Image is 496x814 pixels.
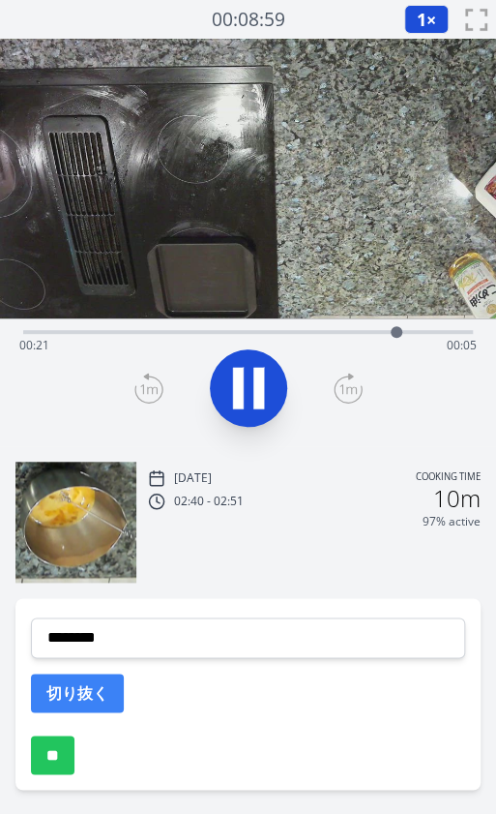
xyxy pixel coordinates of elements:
[433,487,481,510] h2: 10m
[447,337,477,353] span: 00:05
[15,462,136,583] img: 250905174120_thumb.jpeg
[31,674,124,712] button: 切り抜く
[423,514,481,529] p: 97% active
[417,8,426,31] span: 1
[173,470,211,486] p: [DATE]
[404,5,449,34] button: 1×
[173,494,243,509] p: 02:40 - 02:51
[212,6,285,34] a: 00:08:59
[19,337,49,353] span: 00:21
[416,469,481,487] p: Cooking time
